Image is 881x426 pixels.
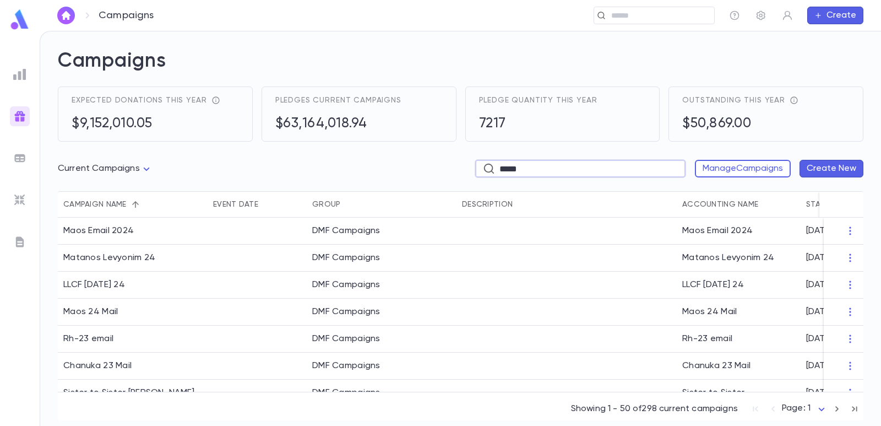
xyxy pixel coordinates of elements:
[312,225,380,236] div: DMF Campaigns
[806,252,833,263] p: [DATE]
[13,235,26,249] img: letters_grey.7941b92b52307dd3b8a917253454ce1c.svg
[207,96,220,105] div: reflects total pledges + recurring donations expected throughout the year
[682,191,758,218] div: Accounting Name
[63,306,118,317] div: Maos 24 Mail
[63,333,113,344] div: Rh-23 email
[677,191,801,218] div: Accounting Name
[479,96,597,105] span: Pledge quantity this year
[63,387,194,398] div: Sister to Sister Shabbaton
[807,7,863,24] button: Create
[13,193,26,207] img: imports_grey.530a8a0e642e233f2baf0ef88e8c9fcb.svg
[682,116,798,132] h5: $50,869.00
[456,191,677,218] div: Description
[13,152,26,165] img: batches_grey.339ca447c9d9533ef1741baa751efc33.svg
[800,160,863,177] button: Create New
[677,245,801,272] div: Matanos Levyonim 24
[312,333,380,344] div: DMF Campaigns
[806,279,833,290] p: [DATE]
[806,360,833,371] p: [DATE]
[63,252,155,263] div: Matanos Levyonim 24
[312,279,380,290] div: DMF Campaigns
[312,387,380,398] div: DMF Campaigns
[806,306,833,317] p: [DATE]
[63,225,134,236] div: Maos Email 2024
[13,110,26,123] img: campaigns_gradient.17ab1fa96dd0f67c2e976ce0b3818124.svg
[9,9,31,30] img: logo
[258,196,276,213] button: Sort
[13,68,26,81] img: reports_grey.c525e4749d1bce6a11f5fe2a8de1b229.svg
[677,380,801,418] div: Sister to Sister [PERSON_NAME]
[59,11,73,20] img: home_white.a664292cf8c1dea59945f0da9f25487c.svg
[312,252,380,263] div: DMF Campaigns
[275,116,401,132] h5: $63,164,018.94
[806,191,852,218] div: Start Date
[677,326,801,353] div: Rh-23 email
[785,96,798,105] div: total receivables - total income
[58,164,140,173] span: Current Campaigns
[677,218,801,245] div: Maos Email 2024
[213,191,258,218] div: Event Date
[72,116,220,132] h5: $9,152,010.05
[312,191,340,218] div: Group
[462,191,513,218] div: Description
[677,272,801,299] div: LLCF [DATE] 24
[58,191,208,218] div: Campaign name
[682,96,785,105] span: Outstanding this year
[312,360,380,371] div: DMF Campaigns
[677,299,801,326] div: Maos 24 Mail
[695,160,791,177] button: ManageCampaigns
[806,225,833,236] p: [DATE]
[127,196,144,213] button: Sort
[340,196,358,213] button: Sort
[782,404,811,413] span: Page: 1
[63,360,132,371] div: Chanuka 23 Mail
[307,191,456,218] div: Group
[479,116,597,132] h5: 7217
[72,96,207,105] span: Expected donations this year
[63,279,125,290] div: LLCF Purim 24
[677,353,801,380] div: Chanuka 23 Mail
[806,387,833,398] p: [DATE]
[99,9,154,21] p: Campaigns
[782,400,828,417] div: Page: 1
[208,191,307,218] div: Event Date
[58,49,863,87] h2: Campaigns
[806,333,833,344] p: [DATE]
[63,191,127,218] div: Campaign name
[58,158,153,180] div: Current Campaigns
[275,96,401,105] span: Pledges current campaigns
[312,306,380,317] div: DMF Campaigns
[758,196,776,213] button: Sort
[571,403,738,414] p: Showing 1 - 50 of 298 current campaigns
[513,196,530,213] button: Sort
